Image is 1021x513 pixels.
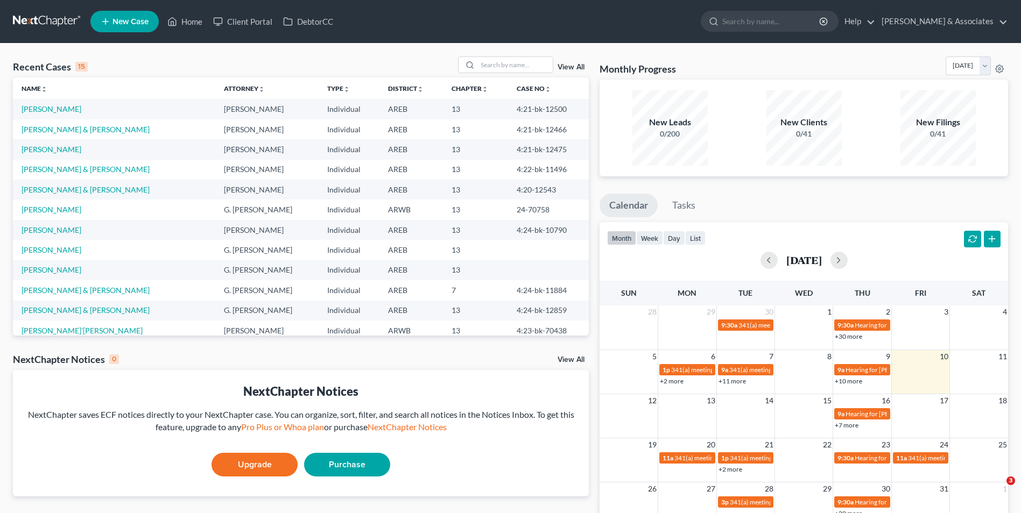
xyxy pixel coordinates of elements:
td: G. [PERSON_NAME] [215,280,319,300]
td: 4:24-bk-12859 [508,301,589,320]
td: 13 [443,320,508,340]
span: Sun [621,288,637,297]
td: AREB [379,139,443,159]
span: Wed [795,288,813,297]
span: 15 [822,394,833,407]
span: 341(a) meeting for [PERSON_NAME] and [PERSON_NAME] [729,366,897,374]
span: 1p [663,366,670,374]
td: Individual [319,160,379,180]
span: 29 [822,482,833,495]
span: 25 [997,438,1008,451]
td: [PERSON_NAME] [215,320,319,340]
span: 1 [826,305,833,318]
span: 30 [881,482,891,495]
input: Search by name... [477,57,553,73]
div: 0/41 [900,129,976,139]
span: 6 [710,350,716,363]
td: AREB [379,301,443,320]
a: Pro Plus or Whoa plan [241,422,324,432]
span: 28 [764,482,774,495]
div: Recent Cases [13,60,88,73]
button: week [636,231,663,245]
span: 341(a) meeting for Deadrun [PERSON_NAME] [738,321,869,329]
a: [PERSON_NAME]'[PERSON_NAME] [22,326,143,335]
td: Individual [319,199,379,219]
span: 9:30a [837,454,854,462]
span: 9:30a [837,498,854,506]
td: Individual [319,320,379,340]
span: 31 [939,482,949,495]
div: NextChapter Notices [13,353,119,366]
a: +10 more [835,377,862,385]
a: View All [558,63,585,71]
span: 11 [997,350,1008,363]
span: 8 [826,350,833,363]
a: +30 more [835,332,862,340]
div: New Filings [900,116,976,129]
span: 341(a) meeting for [PERSON_NAME] [671,366,775,374]
span: New Case [112,18,149,26]
span: Hearing for [PERSON_NAME] and [PERSON_NAME] [846,410,993,418]
a: Districtunfold_more [388,84,424,92]
span: 3p [721,498,729,506]
span: 7 [768,350,774,363]
div: New Clients [766,116,842,129]
td: 13 [443,160,508,180]
span: 3 [1006,476,1015,485]
td: ARWB [379,199,443,219]
a: [PERSON_NAME] [22,205,81,214]
span: 9a [721,366,728,374]
td: AREB [379,180,443,199]
span: 341(a) meeting for [PERSON_NAME] [730,498,834,506]
a: Nameunfold_more [22,84,47,92]
a: +11 more [719,377,746,385]
a: Upgrade [212,453,298,476]
span: Tue [738,288,752,297]
span: 341(a) meeting for [PERSON_NAME] [908,454,1012,462]
span: 24 [939,438,949,451]
td: 13 [443,180,508,199]
td: [PERSON_NAME] [215,139,319,159]
span: 14 [764,394,774,407]
span: 10 [939,350,949,363]
i: unfold_more [258,86,265,92]
a: Tasks [663,194,705,217]
td: 4:23-bk-70438 [508,320,589,340]
a: NextChapter Notices [368,422,447,432]
i: unfold_more [417,86,424,92]
span: 11a [896,454,907,462]
a: [PERSON_NAME] & [PERSON_NAME] [22,125,150,134]
div: 15 [75,62,88,72]
button: list [685,231,706,245]
span: Hearing for [PERSON_NAME] [855,454,939,462]
button: month [607,231,636,245]
div: 0/200 [632,129,708,139]
span: 23 [881,438,891,451]
i: unfold_more [343,86,350,92]
td: 13 [443,139,508,159]
div: NextChapter saves ECF notices directly to your NextChapter case. You can organize, sort, filter, ... [22,409,580,433]
span: 20 [706,438,716,451]
span: 9 [885,350,891,363]
div: New Leads [632,116,708,129]
a: Calendar [600,194,658,217]
td: [PERSON_NAME] [215,180,319,199]
span: 30 [764,305,774,318]
a: +7 more [835,421,858,429]
h2: [DATE] [786,254,822,266]
div: NextChapter Notices [22,383,580,400]
div: 0/41 [766,129,842,139]
a: Client Portal [208,12,278,31]
a: Attorneyunfold_more [224,84,265,92]
span: Sat [972,288,985,297]
td: G. [PERSON_NAME] [215,199,319,219]
td: [PERSON_NAME] [215,119,319,139]
span: 29 [706,305,716,318]
span: 28 [647,305,658,318]
td: AREB [379,220,443,240]
h3: Monthly Progress [600,62,676,75]
span: 9a [837,410,844,418]
td: [PERSON_NAME] [215,220,319,240]
a: [PERSON_NAME] & [PERSON_NAME] [22,165,150,174]
a: [PERSON_NAME] & [PERSON_NAME] [22,305,150,315]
